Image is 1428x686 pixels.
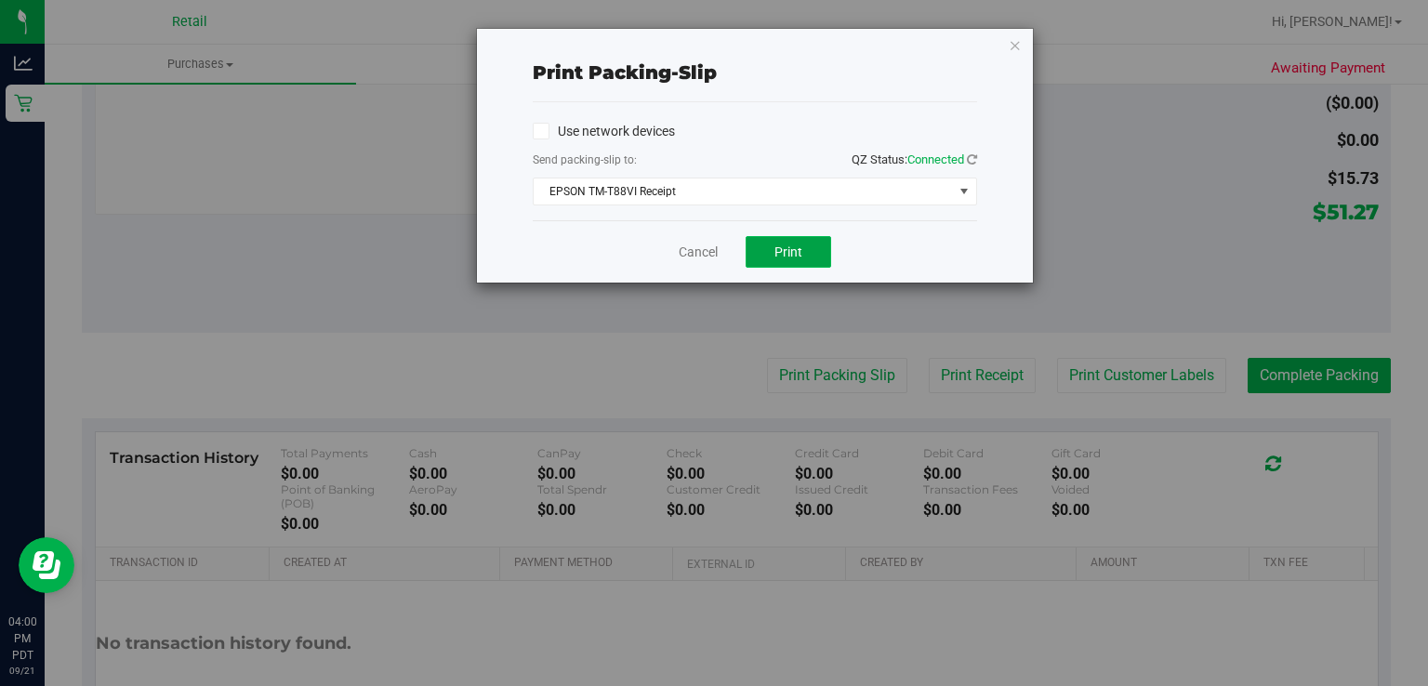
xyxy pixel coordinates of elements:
label: Send packing-slip to: [533,152,637,168]
button: Print [746,236,831,268]
label: Use network devices [533,122,675,141]
span: EPSON TM-T88VI Receipt [534,178,953,204]
span: Print packing-slip [533,61,717,84]
span: select [952,178,975,204]
iframe: Resource center [19,537,74,593]
span: Print [774,244,802,259]
a: Cancel [679,243,718,262]
span: Connected [907,152,964,166]
span: QZ Status: [852,152,977,166]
